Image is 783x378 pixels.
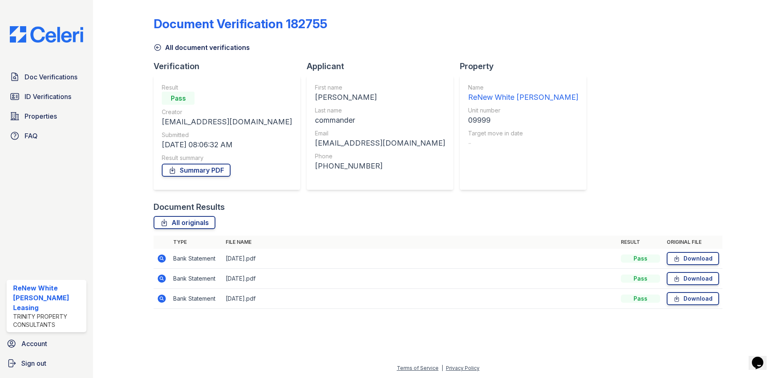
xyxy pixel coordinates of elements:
[3,335,90,352] a: Account
[154,216,215,229] a: All originals
[315,160,445,172] div: [PHONE_NUMBER]
[170,269,222,289] td: Bank Statement
[315,115,445,126] div: commander
[621,274,660,283] div: Pass
[468,83,578,92] div: Name
[3,26,90,43] img: CE_Logo_Blue-a8612792a0a2168367f1c8372b55b34899dd931a85d93a1a3d3e32e68fde9ad4.png
[618,236,663,249] th: Result
[446,365,480,371] a: Privacy Policy
[162,131,292,139] div: Submitted
[25,131,38,141] span: FAQ
[25,92,71,101] span: ID Verifications
[621,254,660,263] div: Pass
[7,88,86,105] a: ID Verifications
[7,69,86,85] a: Doc Verifications
[468,83,578,103] a: Name ReNew White [PERSON_NAME]
[222,236,618,249] th: File name
[441,365,443,371] div: |
[170,236,222,249] th: Type
[315,152,445,160] div: Phone
[621,295,660,303] div: Pass
[315,106,445,115] div: Last name
[667,252,719,265] a: Download
[307,61,460,72] div: Applicant
[315,137,445,149] div: [EMAIL_ADDRESS][DOMAIN_NAME]
[222,249,618,269] td: [DATE].pdf
[154,43,250,52] a: All document verifications
[468,129,578,137] div: Target move in date
[315,92,445,103] div: [PERSON_NAME]
[468,92,578,103] div: ReNew White [PERSON_NAME]
[154,16,327,31] div: Document Verification 182755
[468,115,578,126] div: 09999
[663,236,722,249] th: Original file
[667,292,719,305] a: Download
[162,139,292,151] div: [DATE] 08:06:32 AM
[7,128,86,144] a: FAQ
[397,365,439,371] a: Terms of Service
[25,72,77,82] span: Doc Verifications
[170,289,222,309] td: Bank Statement
[7,108,86,124] a: Properties
[25,111,57,121] span: Properties
[13,313,83,329] div: Trinity Property Consultants
[170,249,222,269] td: Bank Statement
[21,358,46,368] span: Sign out
[3,355,90,371] a: Sign out
[162,154,292,162] div: Result summary
[162,108,292,116] div: Creator
[154,201,225,213] div: Document Results
[162,92,195,105] div: Pass
[667,272,719,285] a: Download
[162,116,292,128] div: [EMAIL_ADDRESS][DOMAIN_NAME]
[162,83,292,92] div: Result
[468,106,578,115] div: Unit number
[468,137,578,149] div: -
[460,61,593,72] div: Property
[21,339,47,349] span: Account
[154,61,307,72] div: Verification
[222,269,618,289] td: [DATE].pdf
[13,283,83,313] div: ReNew White [PERSON_NAME] Leasing
[162,164,231,177] a: Summary PDF
[315,83,445,92] div: First name
[749,345,775,370] iframe: chat widget
[222,289,618,309] td: [DATE].pdf
[315,129,445,137] div: Email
